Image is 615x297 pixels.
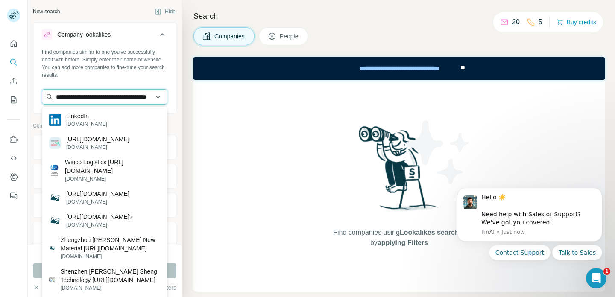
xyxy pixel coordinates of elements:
[65,158,160,175] p: Winco Logistics [URL][DOMAIN_NAME]
[399,114,476,191] img: Surfe Illustration - Stars
[7,151,20,166] button: Use Surfe API
[512,17,520,27] p: 20
[603,268,610,275] span: 1
[49,114,61,126] img: LinkedIn
[66,189,129,198] p: [URL][DOMAIN_NAME]
[556,16,596,28] button: Buy credits
[61,236,160,253] p: Zhengzhou [PERSON_NAME] New Material [URL][DOMAIN_NAME]
[49,165,60,175] img: Winco Logistics https://www.linkedin.com/redir/general-malware-page?url=Co%2eLtd
[33,137,176,157] button: Company
[65,175,160,183] p: [DOMAIN_NAME]
[49,277,55,282] img: Shenzhen Hua He Sheng Technology https://www.linkedin.com/redir/general-malware-page?url=co%2eltd
[7,36,20,51] button: Quick start
[355,124,444,219] img: Surfe Illustration - Woman searching with binoculars
[42,48,167,79] div: Find companies similar to one you've successfully dealt with before. Simply enter their name or w...
[33,195,176,215] button: HQ location
[33,166,176,186] button: Industry
[33,224,176,245] button: Annual revenue ($)
[7,188,20,204] button: Feedback
[49,137,61,149] img: https://www.linkedin.com/redir/phishing-page?url=apoteker%2eorg
[66,221,133,229] p: [DOMAIN_NAME]
[60,284,160,292] p: [DOMAIN_NAME]
[214,32,246,41] span: Companies
[7,55,20,70] button: Search
[331,227,467,248] span: Find companies using or by
[66,135,129,143] p: [URL][DOMAIN_NAME]
[61,253,160,260] p: [DOMAIN_NAME]
[60,267,160,284] p: Shenzhen [PERSON_NAME] Sheng Technology [URL][DOMAIN_NAME]
[378,239,428,246] span: applying Filters
[539,17,542,27] p: 5
[66,198,129,206] p: [DOMAIN_NAME]
[33,8,60,15] div: New search
[193,57,605,80] iframe: Banner
[586,268,606,288] iframe: Intercom live chat
[33,122,176,130] p: Company information
[49,245,56,251] img: Zhengzhou Bai-Ott New Material https://www.linkedin.com/redir/general-malware-page?url=co%2eltd
[193,10,605,22] h4: Search
[57,30,111,39] div: Company lookalikes
[280,32,299,41] span: People
[7,92,20,108] button: My lists
[7,73,20,89] button: Enrich CSV
[33,24,176,48] button: Company lookalikes
[444,177,615,293] iframe: Intercom notifications message
[66,112,107,120] p: LinkedIn
[49,192,61,204] img: https://www.linkedin.com/company/sevenseaslogitsticco/
[33,283,57,292] button: Clear
[7,132,20,147] button: Use Surfe on LinkedIn
[400,229,459,236] span: Lookalikes search
[66,120,107,128] p: [DOMAIN_NAME]
[66,213,133,221] p: [URL][DOMAIN_NAME]?
[149,5,182,18] button: Hide
[7,169,20,185] button: Dashboard
[66,143,129,151] p: [DOMAIN_NAME]
[49,215,61,227] img: https://www.linkedin.com/in/team-aids-memory-uk?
